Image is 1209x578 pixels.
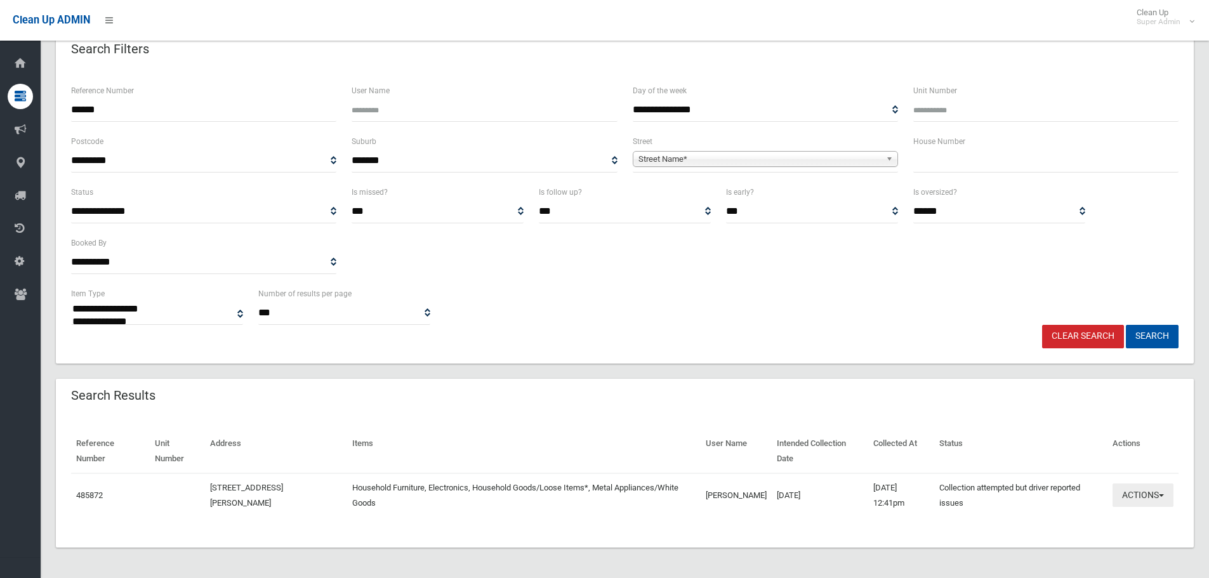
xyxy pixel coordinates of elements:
[150,430,205,473] th: Unit Number
[913,185,957,199] label: Is oversized?
[1137,17,1180,27] small: Super Admin
[726,185,754,199] label: Is early?
[539,185,582,199] label: Is follow up?
[701,473,772,517] td: [PERSON_NAME]
[205,430,347,473] th: Address
[347,430,701,473] th: Items
[56,37,164,62] header: Search Filters
[352,135,376,148] label: Suburb
[13,14,90,26] span: Clean Up ADMIN
[71,135,103,148] label: Postcode
[934,473,1107,517] td: Collection attempted but driver reported issues
[868,430,934,473] th: Collected At
[1113,483,1173,507] button: Actions
[1130,8,1193,27] span: Clean Up
[633,84,687,98] label: Day of the week
[772,430,868,473] th: Intended Collection Date
[76,490,103,500] a: 485872
[258,287,352,301] label: Number of results per page
[56,383,171,408] header: Search Results
[913,135,965,148] label: House Number
[1042,325,1124,348] a: Clear Search
[71,84,134,98] label: Reference Number
[71,236,107,250] label: Booked By
[71,185,93,199] label: Status
[633,135,652,148] label: Street
[701,430,772,473] th: User Name
[913,84,957,98] label: Unit Number
[1107,430,1179,473] th: Actions
[1126,325,1179,348] button: Search
[210,483,283,508] a: [STREET_ADDRESS][PERSON_NAME]
[868,473,934,517] td: [DATE] 12:41pm
[352,185,388,199] label: Is missed?
[71,287,105,301] label: Item Type
[638,152,881,167] span: Street Name*
[352,84,390,98] label: User Name
[71,430,150,473] th: Reference Number
[347,473,701,517] td: Household Furniture, Electronics, Household Goods/Loose Items*, Metal Appliances/White Goods
[772,473,868,517] td: [DATE]
[934,430,1107,473] th: Status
